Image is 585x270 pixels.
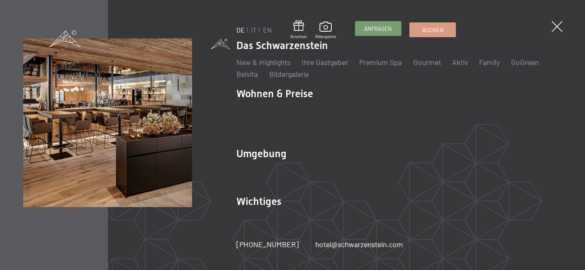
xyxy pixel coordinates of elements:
[269,69,309,79] a: Bildergalerie
[236,239,299,250] a: [PHONE_NUMBER]
[315,34,336,39] span: Bildergalerie
[364,25,392,33] span: Anfragen
[236,69,258,79] a: Belvita
[410,23,455,37] a: Buchen
[422,26,444,34] span: Buchen
[236,26,245,34] a: DE
[413,57,441,67] a: Gourmet
[355,22,401,35] a: Anfragen
[452,57,468,67] a: Aktiv
[251,26,257,34] a: IT
[511,57,539,67] a: GoGreen
[263,26,272,34] a: EN
[479,57,500,67] a: Family
[236,57,290,67] a: New & Highlights
[359,57,402,67] a: Premium Spa
[315,239,403,250] a: hotel@schwarzenstein.com
[290,20,307,39] a: Gutschein
[302,57,348,67] a: Ihre Gastgeber
[236,240,299,249] span: [PHONE_NUMBER]
[315,22,336,39] a: Bildergalerie
[290,34,307,39] span: Gutschein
